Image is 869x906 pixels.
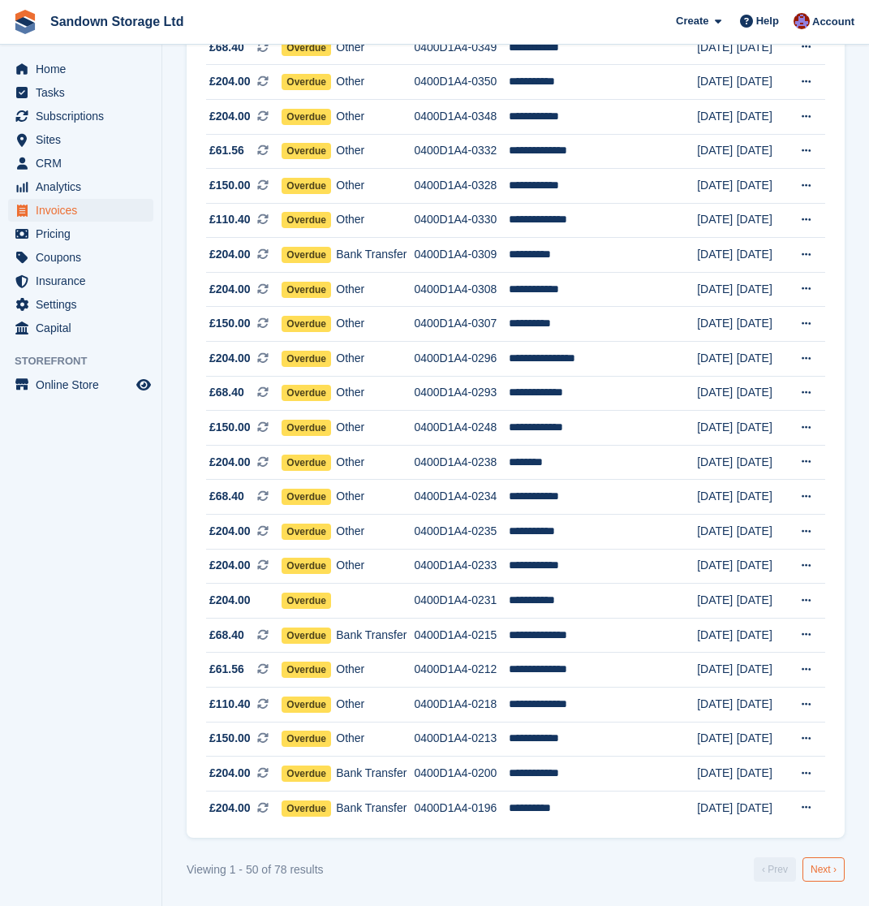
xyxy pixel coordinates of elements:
span: Overdue [282,593,331,609]
td: Other [336,411,414,446]
span: £204.00 [209,800,251,817]
td: [DATE] [737,307,788,342]
td: 0400D1A4-0200 [414,757,508,792]
a: menu [8,246,153,269]
span: Overdue [282,74,331,90]
span: £204.00 [209,73,251,90]
td: Other [336,515,414,550]
td: [DATE] [737,169,788,204]
td: [DATE] [737,238,788,273]
a: menu [8,152,153,175]
td: Other [336,65,414,100]
span: Overdue [282,628,331,644]
span: £68.40 [209,384,244,401]
td: [DATE] [697,30,737,65]
td: [DATE] [737,515,788,550]
span: Overdue [282,489,331,505]
td: [DATE] [697,272,737,307]
span: Overdue [282,800,331,817]
td: [DATE] [697,376,737,411]
span: £150.00 [209,315,251,332]
td: 0400D1A4-0233 [414,549,508,584]
td: Bank Transfer [336,618,414,653]
td: [DATE] [737,618,788,653]
td: 0400D1A4-0293 [414,376,508,411]
td: [DATE] [697,688,737,723]
td: Other [336,342,414,377]
td: Other [336,376,414,411]
td: Other [336,99,414,134]
a: Preview store [134,375,153,395]
td: [DATE] [737,653,788,688]
td: [DATE] [737,203,788,238]
td: [DATE] [697,238,737,273]
td: 0400D1A4-0308 [414,272,508,307]
a: menu [8,81,153,104]
td: 0400D1A4-0238 [414,445,508,480]
td: [DATE] [697,411,737,446]
span: Sites [36,128,133,151]
td: Other [336,480,414,515]
td: 0400D1A4-0231 [414,584,508,619]
td: [DATE] [737,99,788,134]
td: [DATE] [737,549,788,584]
td: [DATE] [697,65,737,100]
td: Bank Transfer [336,238,414,273]
td: 0400D1A4-0350 [414,65,508,100]
a: menu [8,199,153,222]
span: Insurance [36,270,133,292]
span: Pricing [36,222,133,245]
a: menu [8,175,153,198]
span: £204.00 [209,454,251,471]
span: Settings [36,293,133,316]
span: £61.56 [209,142,244,159]
span: Overdue [282,731,331,747]
td: 0400D1A4-0248 [414,411,508,446]
td: [DATE] [737,791,788,825]
span: Overdue [282,40,331,56]
a: menu [8,373,153,396]
td: [DATE] [697,653,737,688]
a: menu [8,105,153,127]
span: Overdue [282,455,331,471]
td: Other [336,722,414,757]
td: Other [336,169,414,204]
td: Other [336,445,414,480]
td: [DATE] [697,791,737,825]
span: £68.40 [209,488,244,505]
span: £204.00 [209,246,251,263]
span: Analytics [36,175,133,198]
td: [DATE] [697,307,737,342]
td: 0400D1A4-0328 [414,169,508,204]
td: [DATE] [737,272,788,307]
td: 0400D1A4-0307 [414,307,508,342]
span: £68.40 [209,39,244,56]
span: Overdue [282,697,331,713]
span: Overdue [282,420,331,436]
td: [DATE] [737,30,788,65]
td: 0400D1A4-0330 [414,203,508,238]
td: 0400D1A4-0309 [414,238,508,273]
td: [DATE] [697,203,737,238]
span: Overdue [282,282,331,298]
span: Overdue [282,385,331,401]
span: Account [812,14,854,30]
td: [DATE] [737,342,788,377]
td: [DATE] [737,584,788,619]
td: Bank Transfer [336,757,414,792]
span: Home [36,58,133,80]
a: menu [8,270,153,292]
td: Other [336,307,414,342]
span: Overdue [282,662,331,678]
td: [DATE] [697,445,737,480]
a: menu [8,293,153,316]
td: [DATE] [737,376,788,411]
td: 0400D1A4-0212 [414,653,508,688]
span: Overdue [282,109,331,125]
td: Other [336,688,414,723]
td: 0400D1A4-0215 [414,618,508,653]
a: menu [8,317,153,339]
span: Capital [36,317,133,339]
span: Overdue [282,316,331,332]
span: Online Store [36,373,133,396]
